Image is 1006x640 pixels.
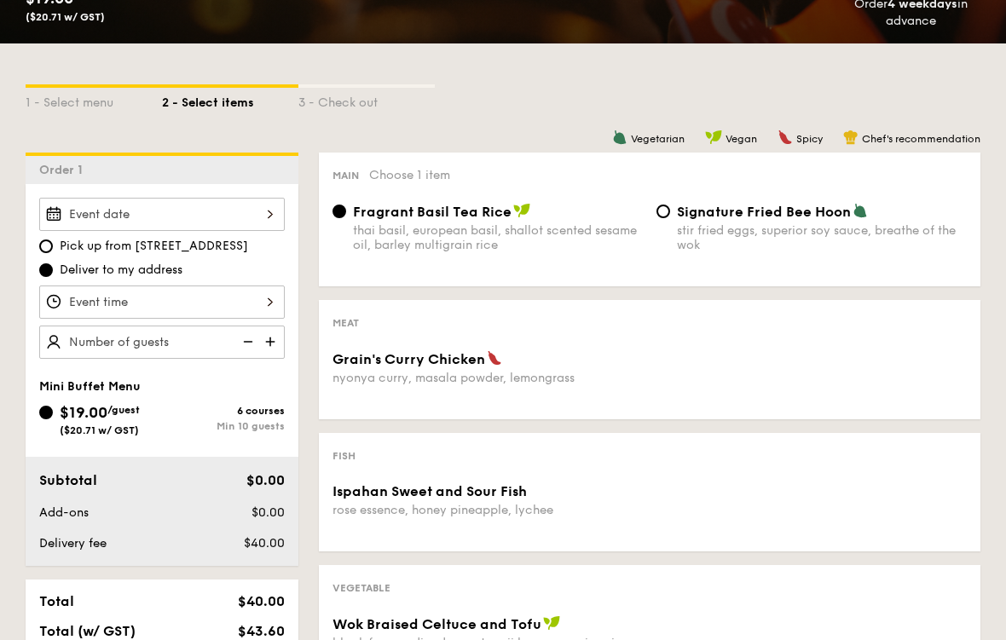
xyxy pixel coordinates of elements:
[39,593,74,609] span: Total
[332,371,643,385] div: nyonya curry, masala powder, lemongrass
[332,170,359,182] span: Main
[726,133,757,145] span: Vegan
[862,133,980,145] span: Chef's recommendation
[705,130,722,145] img: icon-vegan.f8ff3823.svg
[332,582,390,594] span: Vegetable
[251,505,285,520] span: $0.00
[60,262,182,279] span: Deliver to my address
[162,88,298,112] div: 2 - Select items
[246,472,285,488] span: $0.00
[778,130,793,145] img: icon-spicy.37a8142b.svg
[39,406,53,419] input: $19.00/guest($20.71 w/ GST)6 coursesMin 10 guests
[298,88,435,112] div: 3 - Check out
[39,263,53,277] input: Deliver to my address
[60,238,248,255] span: Pick up from [STREET_ADDRESS]
[39,536,107,551] span: Delivery fee
[353,204,512,220] span: Fragrant Basil Tea Rice
[39,623,136,639] span: Total (w/ GST)
[332,205,346,218] input: Fragrant Basil Tea Ricethai basil, european basil, shallot scented sesame oil, barley multigrain ...
[60,424,139,436] span: ($20.71 w/ GST)
[39,239,53,253] input: Pick up from [STREET_ADDRESS]
[39,163,90,177] span: Order 1
[853,203,868,218] img: icon-vegetarian.fe4039eb.svg
[238,623,285,639] span: $43.60
[39,505,89,520] span: Add-ons
[332,483,527,499] span: Ispahan Sweet and Sour Fish
[60,403,107,422] span: $19.00
[677,204,851,220] span: Signature Fried Bee Hoon
[543,615,560,631] img: icon-vegan.f8ff3823.svg
[332,317,359,329] span: Meat
[513,203,530,218] img: icon-vegan.f8ff3823.svg
[162,420,285,432] div: Min 10 guests
[26,11,105,23] span: ($20.71 w/ GST)
[353,223,643,252] div: thai basil, european basil, shallot scented sesame oil, barley multigrain rice
[234,326,259,358] img: icon-reduce.1d2dbef1.svg
[332,450,356,462] span: Fish
[39,326,285,359] input: Number of guests
[162,405,285,417] div: 6 courses
[487,350,502,366] img: icon-spicy.37a8142b.svg
[612,130,627,145] img: icon-vegetarian.fe4039eb.svg
[238,593,285,609] span: $40.00
[796,133,823,145] span: Spicy
[332,616,541,632] span: Wok Braised Celtuce and Tofu
[39,198,285,231] input: Event date
[332,351,485,367] span: Grain's Curry Chicken
[631,133,685,145] span: Vegetarian
[26,88,162,112] div: 1 - Select menu
[107,404,140,416] span: /guest
[39,379,141,394] span: Mini Buffet Menu
[332,503,643,517] div: rose essence, honey pineapple, lychee
[39,472,97,488] span: Subtotal
[244,536,285,551] span: $40.00
[843,130,859,145] img: icon-chef-hat.a58ddaea.svg
[39,285,285,319] input: Event time
[369,168,450,182] span: Choose 1 item
[677,223,967,252] div: stir fried eggs, superior soy sauce, breathe of the wok
[259,326,285,358] img: icon-add.58712e84.svg
[656,205,670,218] input: Signature Fried Bee Hoonstir fried eggs, superior soy sauce, breathe of the wok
